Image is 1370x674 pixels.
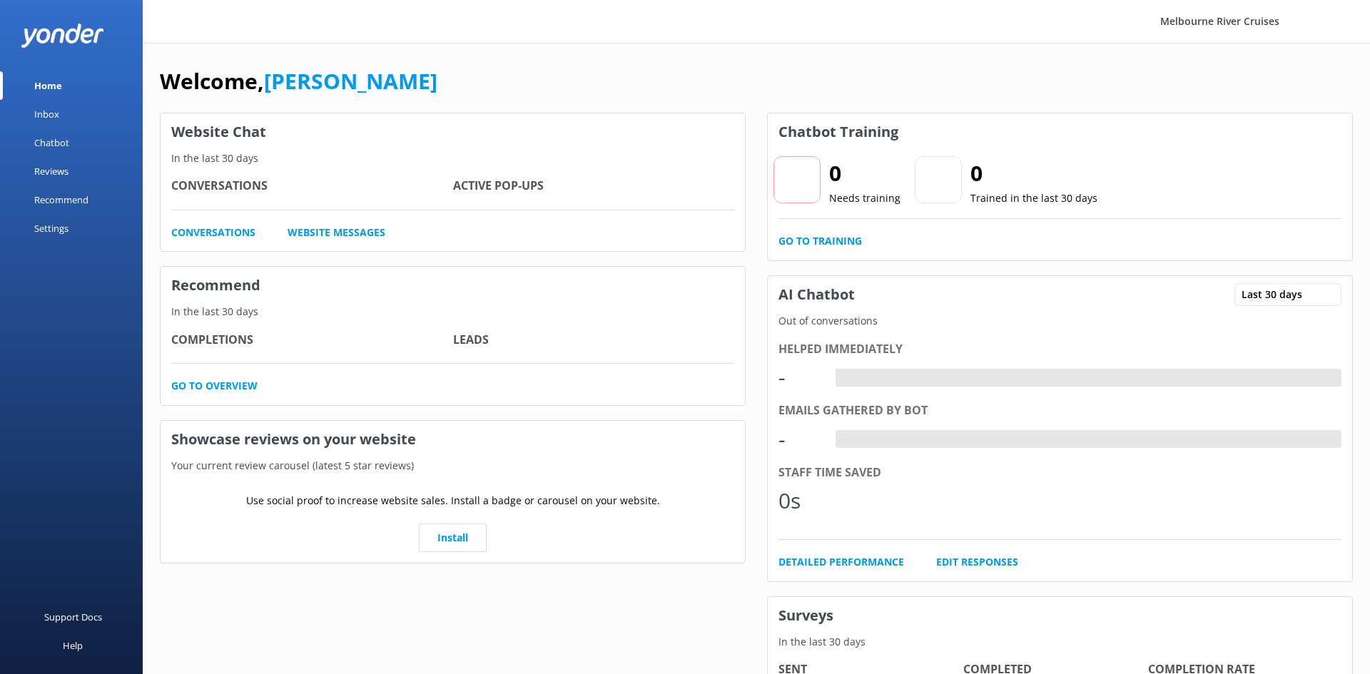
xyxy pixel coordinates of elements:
[419,524,487,552] a: Install
[171,225,255,240] a: Conversations
[778,484,821,518] div: 0s
[34,128,69,157] div: Chatbot
[34,185,88,214] div: Recommend
[778,422,821,456] div: -
[63,631,83,660] div: Help
[1242,287,1311,302] span: Last 30 days
[264,66,437,96] a: [PERSON_NAME]
[453,331,735,349] h4: Leads
[829,156,900,190] h2: 0
[453,177,735,195] h4: Active Pop-ups
[936,554,1018,570] a: Edit Responses
[161,304,745,320] p: In the last 30 days
[768,313,1352,329] p: Out of conversations
[171,378,258,394] a: Go to overview
[34,100,59,128] div: Inbox
[768,634,1352,650] p: In the last 30 days
[970,156,1097,190] h2: 0
[21,24,103,47] img: yonder-white-logo.png
[34,71,62,100] div: Home
[768,276,866,313] h3: AI Chatbot
[171,177,453,195] h4: Conversations
[161,267,745,304] h3: Recommend
[171,331,453,349] h4: Completions
[160,64,437,98] h1: Welcome,
[161,113,745,150] h3: Website Chat
[768,597,1352,634] h3: Surveys
[829,190,900,206] p: Needs training
[288,225,385,240] a: Website Messages
[778,340,1341,359] div: Helped immediately
[34,157,68,185] div: Reviews
[246,493,660,509] p: Use social proof to increase website sales. Install a badge or carousel on your website.
[161,150,745,166] p: In the last 30 days
[836,369,846,387] div: -
[161,421,745,458] h3: Showcase reviews on your website
[768,113,909,150] h3: Chatbot Training
[778,464,1341,482] div: Staff time saved
[778,402,1341,420] div: Emails gathered by bot
[34,214,68,242] div: Settings
[836,430,846,449] div: -
[161,458,745,474] p: Your current review carousel (latest 5 star reviews)
[778,554,904,570] a: Detailed Performance
[778,360,821,394] div: -
[44,603,102,631] div: Support Docs
[778,233,862,249] a: Go to Training
[970,190,1097,206] p: Trained in the last 30 days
